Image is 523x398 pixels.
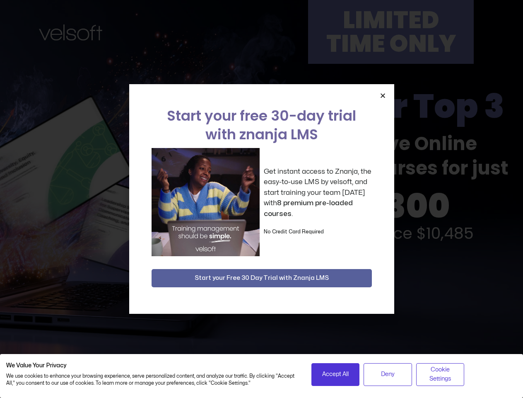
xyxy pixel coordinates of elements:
[322,370,349,379] span: Accept All
[422,365,459,384] span: Cookie Settings
[152,269,372,287] button: Start your Free 30 Day Trial with Znanja LMS
[264,199,353,217] strong: 8 premium pre-loaded courses
[195,273,329,283] span: Start your Free 30 Day Trial with Znanja LMS
[152,148,260,256] img: a woman sitting at her laptop dancing
[264,229,324,234] strong: No Credit Card Required
[6,373,299,387] p: We use cookies to enhance your browsing experience, serve personalized content, and analyze our t...
[381,370,395,379] span: Deny
[380,92,386,99] a: Close
[6,362,299,369] h2: We Value Your Privacy
[152,107,372,144] h2: Start your free 30-day trial with znanja LMS
[416,363,465,386] button: Adjust cookie preferences
[264,166,372,219] p: Get instant access to Znanja, the easy-to-use LMS by velsoft, and start training your team [DATE]...
[311,363,360,386] button: Accept all cookies
[364,363,412,386] button: Deny all cookies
